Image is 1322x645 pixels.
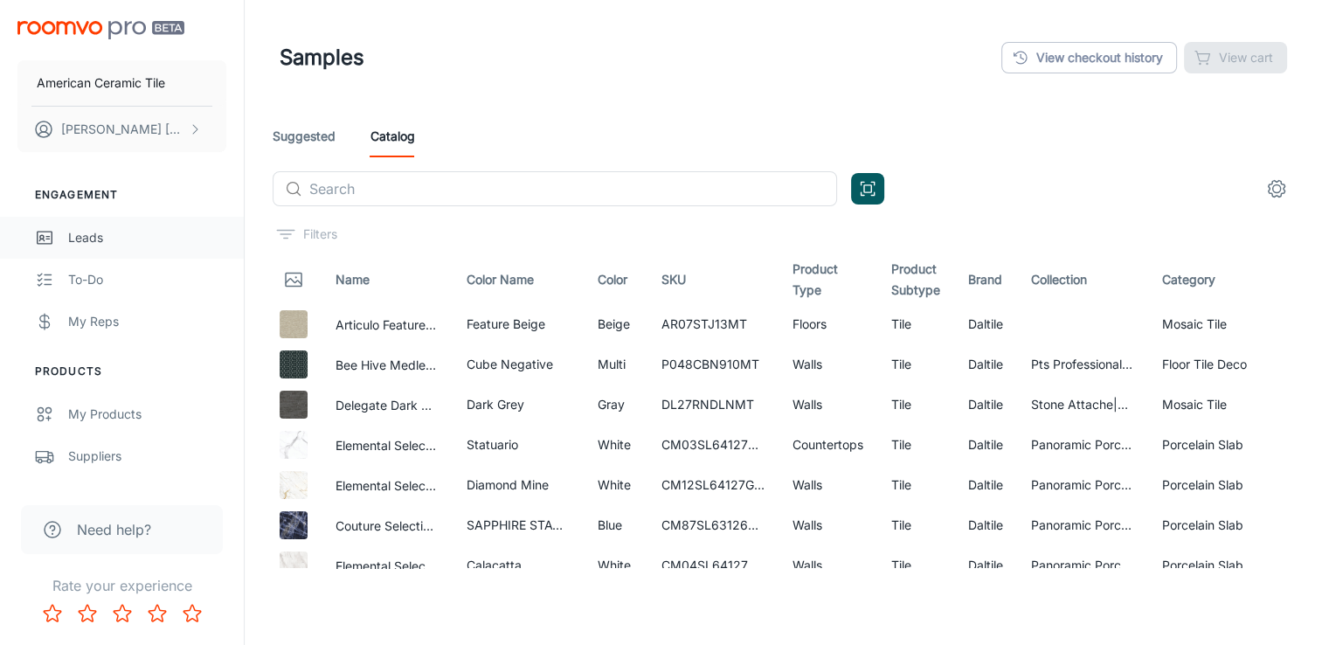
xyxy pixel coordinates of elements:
td: Panoramic Porcelain Surfaces [1017,425,1148,465]
td: Dark Grey [453,385,584,425]
button: [PERSON_NAME] [PERSON_NAME] [17,107,226,152]
td: Floor Tile Deco [1148,344,1261,385]
td: Beige [584,304,647,344]
td: Tile [877,505,954,545]
button: Bee Hive Medley Cube Negative, Cube Negative, 8 1/2X10, Matte [336,356,439,375]
button: Delegate Dark Grey, Random Linear, Matte [336,396,439,415]
td: Daltile [954,344,1017,385]
div: My Reps [68,312,226,331]
td: Tile [877,344,954,385]
button: Rate 5 star [175,596,210,631]
td: Panoramic Porcelain Surfaces [1017,545,1148,586]
a: Catalog [370,115,415,157]
td: CM12SL64127GL12A [647,465,779,505]
td: Gray [584,385,647,425]
td: Cube Negative [453,344,584,385]
button: Elemental Selection Diamond Mine, Slab, 64X127, Glossy, 12MM, FC1 [336,476,439,496]
td: White [584,465,647,505]
div: Leads [68,228,226,247]
svg: Thumbnail [283,269,304,290]
td: Porcelain Slab [1148,505,1261,545]
td: Daltile [954,465,1017,505]
div: Suppliers [68,447,226,466]
a: View checkout history [1001,42,1177,73]
th: Product Type [779,255,877,304]
td: Porcelain Slab [1148,465,1261,505]
td: Countertops [779,425,877,465]
td: Porcelain Slab [1148,425,1261,465]
button: Rate 1 star [35,596,70,631]
td: Diamond Mine [453,465,584,505]
button: American Ceramic Tile [17,60,226,106]
button: Rate 4 star [140,596,175,631]
td: White [584,425,647,465]
td: Tile [877,545,954,586]
td: SAPPHIRE STATUS [453,505,584,545]
td: Floors [779,304,877,344]
td: Stone Attache|Tread Pavers|Xteriors Program [1017,385,1148,425]
td: Tile [877,304,954,344]
p: American Ceramic Tile [37,73,165,93]
td: Daltile [954,505,1017,545]
button: settings [1259,171,1294,206]
th: Product Subtype [877,255,954,304]
td: Blue [584,505,647,545]
td: Walls [779,545,877,586]
input: Search [309,171,837,206]
td: Panoramic Porcelain Surfaces [1017,465,1148,505]
td: Pts Professional Tile Solution [1017,344,1148,385]
div: To-do [68,270,226,289]
td: Tile [877,385,954,425]
td: Daltile [954,425,1017,465]
button: Elemental Selection Calacatta, Slab, 64X127, Glossy, 12MM, FC1 [336,557,439,576]
td: AR07STJ13MT [647,304,779,344]
span: Need help? [77,519,151,540]
td: Calacatta [453,545,584,586]
td: White [584,545,647,586]
p: [PERSON_NAME] [PERSON_NAME] [61,120,184,139]
td: Daltile [954,545,1017,586]
th: SKU [647,255,779,304]
td: CM04SL64127GL12A [647,545,779,586]
th: Category [1148,255,1261,304]
td: Panoramic Porcelain Surfaces [1017,505,1148,545]
td: Daltile [954,304,1017,344]
td: CM87SL63126GL6B [647,505,779,545]
a: Suggested [273,115,336,157]
p: Rate your experience [14,575,230,596]
td: Porcelain Slab [1148,545,1261,586]
td: Walls [779,465,877,505]
td: P048CBN910MT [647,344,779,385]
td: Mosaic Tile [1148,304,1261,344]
td: Walls [779,344,877,385]
th: Color Name [453,255,584,304]
th: Color [584,255,647,304]
td: Statuario [453,425,584,465]
button: Rate 2 star [70,596,105,631]
td: Tile [877,425,954,465]
button: Elemental Selection Statuario, Slab, 64X127, Matte, 12MM, FC2 [336,436,439,455]
button: Rate 3 star [105,596,140,631]
td: DL27RNDLNMT [647,385,779,425]
button: Couture Selection SAPPHIRE STATUS, Slab, 63X126, Glossy, 6MM, FC2 [336,517,439,536]
td: CM03SL64127MT12B [647,425,779,465]
td: Walls [779,505,877,545]
td: Tile [877,465,954,505]
td: Mosaic Tile [1148,385,1261,425]
div: My Products [68,405,226,424]
img: Roomvo PRO Beta [17,21,184,39]
th: Collection [1017,255,1148,304]
button: Open QR code scanner [851,173,884,205]
td: Feature Beige [453,304,584,344]
td: Walls [779,385,877,425]
td: Multi [584,344,647,385]
button: Articulo Feature Beige, Straight Joint, 1X3, Matte [336,316,439,335]
td: Daltile [954,385,1017,425]
th: Brand [954,255,1017,304]
h1: Samples [280,42,364,73]
th: Name [322,255,453,304]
